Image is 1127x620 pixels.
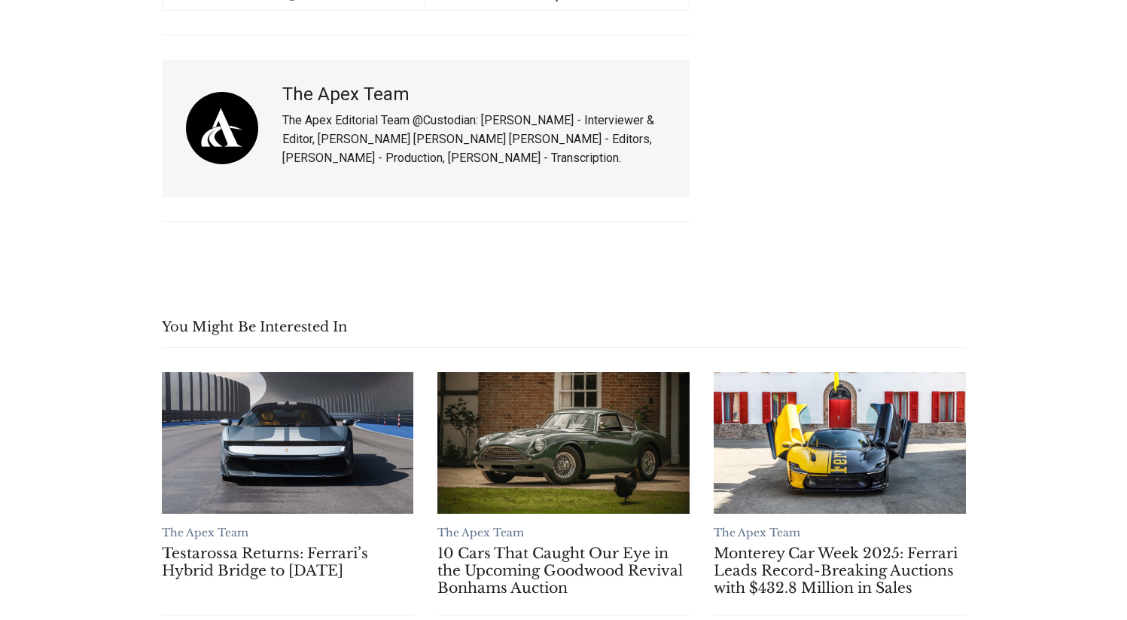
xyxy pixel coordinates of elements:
a: The Apex Team [714,526,800,539]
a: Monterey Car Week 2025: Ferrari Leads Record-Breaking Auctions with $432.8 Million in Sales [714,372,966,514]
a: Testarossa Returns: Ferrari’s Hybrid Bridge to Tomorrow [162,372,414,514]
h5: You Might Be Interested In [162,319,966,348]
p: The Apex Editorial Team @Custodian: [PERSON_NAME] - Interviewer & Editor, [PERSON_NAME] [PERSON_N... [282,111,666,167]
a: The Apex Team [437,526,524,539]
img: The Apex Team [186,92,258,164]
a: Monterey Car Week 2025: Ferrari Leads Record-Breaking Auctions with $432.8 Million in Sales [714,545,966,597]
a: Testarossa Returns: Ferrari’s Hybrid Bridge to [DATE] [162,545,414,579]
a: 10 Cars That Caught Our Eye in the Upcoming Goodwood Revival Bonhams Auction [437,545,690,597]
a: The Apex Team [282,84,410,105]
a: 10 Cars That Caught Our Eye in the Upcoming Goodwood Revival Bonhams Auction [437,372,690,514]
a: The Apex Team [162,526,248,539]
